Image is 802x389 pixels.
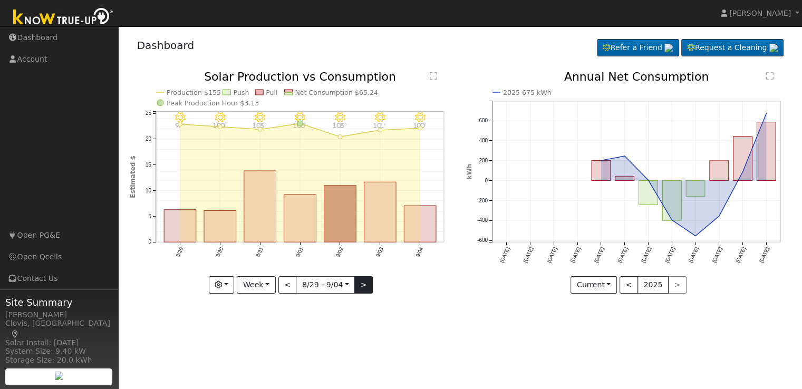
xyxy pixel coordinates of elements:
p: 106° [291,123,309,129]
circle: onclick="" [646,178,650,182]
rect: onclick="" [244,171,276,242]
circle: onclick="" [599,159,603,163]
text: [DATE] [522,246,534,264]
rect: onclick="" [686,181,705,197]
p: 101° [371,123,389,129]
text: [DATE] [616,246,629,264]
text: Annual Net Consumption [564,70,709,83]
rect: onclick="" [324,186,356,242]
circle: onclick="" [178,122,182,127]
rect: onclick="" [364,182,397,242]
i: 9/03 - Clear [375,112,385,123]
text: 9/01 [295,246,304,258]
text: -200 [477,198,488,203]
button: 2025 [637,276,669,294]
text: 8/30 [215,246,224,258]
text: [DATE] [688,246,700,264]
rect: onclick="" [662,181,681,221]
span: [PERSON_NAME] [729,9,791,17]
rect: onclick="" [284,194,316,242]
text: -600 [477,238,488,244]
text: 20 [145,137,151,142]
div: [PERSON_NAME] [5,309,113,320]
text: [DATE] [593,246,605,264]
button: > [354,276,373,294]
rect: onclick="" [639,181,658,205]
rect: onclick="" [710,161,729,181]
text: Peak Production Hour $3.13 [167,99,259,107]
rect: onclick="" [615,177,634,181]
text: 2025 675 kWh [503,89,552,96]
circle: onclick="" [418,126,422,130]
img: Know True-Up [8,6,119,30]
i: 8/31 - Clear [255,112,265,123]
circle: onclick="" [338,135,342,139]
text: 0 [485,178,488,183]
text: 8/29 [175,246,184,258]
text: Solar Production vs Consumption [204,70,396,83]
rect: onclick="" [757,122,776,181]
text: -400 [477,218,488,223]
circle: onclick="" [693,234,698,238]
text: [DATE] [498,246,510,264]
circle: onclick="" [623,154,627,158]
text:  [430,72,437,80]
button: 8/29 - 9/04 [296,276,355,294]
rect: onclick="" [592,161,611,181]
text: Net Consumption $65.24 [295,89,378,96]
i: 8/29 - Clear [175,112,185,123]
circle: onclick="" [218,125,222,129]
div: Solar Install: [DATE] [5,337,113,348]
text: [DATE] [735,246,747,264]
text: 9/04 [415,246,424,258]
circle: onclick="" [741,170,745,174]
text: 9/03 [375,246,384,258]
div: System Size: 9.40 kW [5,346,113,357]
circle: onclick="" [717,214,721,218]
circle: onclick="" [378,128,382,132]
text: [DATE] [569,246,582,264]
text: [DATE] [758,246,770,264]
img: retrieve [55,372,63,380]
text: 25 [145,111,151,116]
text: 0 [148,239,151,245]
span: Site Summary [5,295,113,309]
text: kWh [466,164,473,180]
text: [DATE] [546,246,558,264]
text: 400 [479,138,488,144]
rect: onclick="" [404,206,436,242]
button: Current [571,276,617,294]
text: 600 [479,118,488,124]
img: retrieve [769,44,778,52]
p: 100° [411,123,429,129]
text: Push [233,89,249,96]
i: 8/30 - Clear [215,112,225,123]
text: [DATE] [711,246,723,264]
div: Clovis, [GEOGRAPHIC_DATA] [5,318,113,340]
rect: onclick="" [204,211,236,242]
i: 9/02 - Clear [335,112,345,123]
text: Pull [266,89,277,96]
p: 100° [211,123,229,129]
circle: onclick="" [258,128,262,132]
a: Request a Cleaning [681,39,784,57]
rect: onclick="" [733,137,752,181]
text: 9/02 [335,246,344,258]
circle: onclick="" [765,111,769,115]
text: 15 [145,162,151,168]
a: Dashboard [137,39,195,52]
i: 9/04 - Clear [415,112,426,123]
text: 8/31 [255,246,264,258]
p: 103° [331,123,349,129]
a: Refer a Friend [597,39,679,57]
div: Storage Size: 20.0 kWh [5,355,113,366]
p: 103° [251,123,269,129]
i: 9/01 - Clear [295,112,305,123]
text: 200 [479,158,488,163]
text: [DATE] [664,246,676,264]
rect: onclick="" [164,210,196,242]
button: < [620,276,638,294]
button: Week [237,276,275,294]
text:  [766,72,774,80]
img: retrieve [664,44,673,52]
